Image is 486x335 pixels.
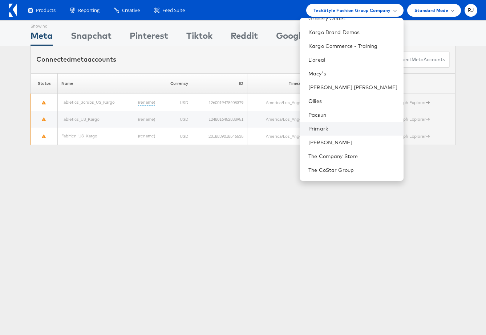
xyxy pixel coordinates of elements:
[138,133,155,139] a: (rename)
[396,116,430,122] a: Graph Explorer
[159,94,192,111] td: USD
[71,55,88,63] span: meta
[247,128,312,145] td: America/Los_Angeles
[122,7,140,14] span: Creative
[247,111,312,128] td: America/Los_Angeles
[36,7,56,14] span: Products
[138,116,155,123] a: (rename)
[396,133,430,139] a: Graph Explorer
[308,29,398,36] a: Kargo Brand Demos
[192,111,247,128] td: 1248016452888951
[308,125,398,132] a: Primark
[159,73,192,94] th: Currency
[61,133,97,138] a: FabMen_US_Kargo
[396,100,430,105] a: Graph Explorer
[58,73,159,94] th: Name
[308,153,398,160] a: The Company Store
[468,8,474,13] span: RJ
[313,7,391,14] span: TechStyle Fashion Group Company
[31,73,58,94] th: Status
[61,99,115,105] a: Fabletics_Scrubs_US_Kargo
[308,42,398,50] a: Kargo Commerce - Training
[247,73,312,94] th: Timezone
[192,73,247,94] th: ID
[162,7,185,14] span: Feed Suite
[308,111,398,119] a: Pacsun
[192,94,247,111] td: 1260019478408379
[159,128,192,145] td: USD
[31,21,53,29] div: Showing
[308,166,398,174] a: The CoStar Group
[308,98,398,105] a: Ollies
[247,94,312,111] td: America/Los_Angeles
[308,84,398,91] a: [PERSON_NAME] [PERSON_NAME]
[231,29,258,46] div: Reddit
[308,139,398,146] a: [PERSON_NAME]
[159,111,192,128] td: USD
[61,116,100,122] a: Fabletics_US_Kargo
[276,29,305,46] div: Google
[412,56,424,63] span: meta
[31,29,53,46] div: Meta
[36,55,116,64] div: Connected accounts
[414,7,448,14] span: Standard Mode
[387,51,450,68] button: ConnectmetaAccounts
[186,29,212,46] div: Tiktok
[71,29,112,46] div: Snapchat
[130,29,168,46] div: Pinterest
[308,56,398,63] a: L'oreal
[138,99,155,106] a: (rename)
[308,15,398,22] a: Grocery Outlet
[78,7,100,14] span: Reporting
[308,70,398,77] a: Macy's
[192,128,247,145] td: 2018839018546535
